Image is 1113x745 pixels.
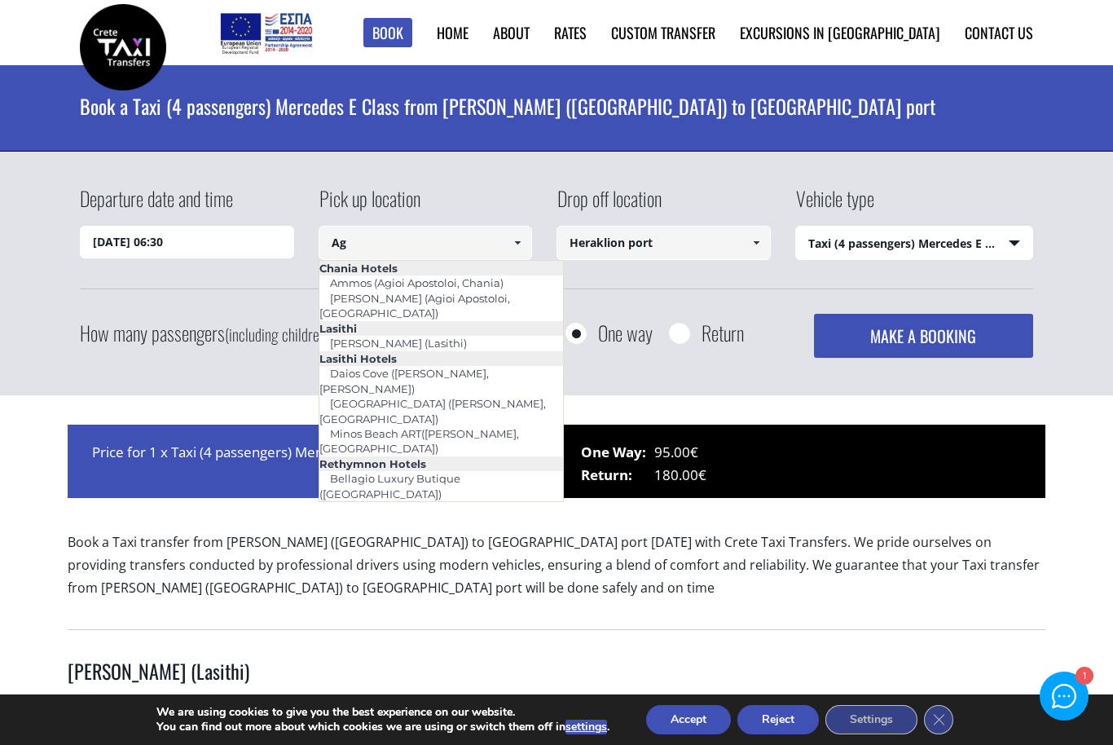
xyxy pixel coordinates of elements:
[556,184,662,226] label: Drop off location
[581,464,654,487] span: Return:
[80,4,166,90] img: Crete Taxi Transfers | Book a Taxi transfer from Agios Nikolaos (Lasithi) to Heraklion port | Cre...
[319,287,510,324] a: [PERSON_NAME] (Agioi Apostoloi, [GEOGRAPHIC_DATA])
[740,22,940,43] a: Excursions in [GEOGRAPHIC_DATA]
[156,720,609,734] p: You can find out more about which cookies we are using or switch them off in .
[319,226,533,260] input: Select pickup location
[319,351,563,366] li: Lasithi Hotels
[218,8,315,57] img: e-bannersEUERDF180X90.jpg
[437,22,469,43] a: Home
[319,456,563,471] li: Rethymnon Hotels
[319,422,519,460] a: Minos Beach ART([PERSON_NAME], [GEOGRAPHIC_DATA])
[611,22,715,43] a: Custom Transfer
[556,226,771,260] input: Select drop-off location
[156,705,609,720] p: We are using cookies to give you the best experience on our website.
[319,321,563,336] li: Lasithi
[319,362,489,399] a: Daios Cove ([PERSON_NAME], [PERSON_NAME])
[319,332,477,355] a: [PERSON_NAME] (Lasithi)
[646,705,731,734] button: Accept
[363,18,412,48] a: Book
[68,425,556,498] div: Price for 1 x Taxi (4 passengers) Mercedes E Class
[319,467,460,505] a: Bellagio Luxury Butique ([GEOGRAPHIC_DATA])
[1075,668,1092,685] div: 1
[598,323,653,343] label: One way
[319,392,546,430] a: [GEOGRAPHIC_DATA] ([PERSON_NAME], [GEOGRAPHIC_DATA])
[319,261,563,276] li: Chania Hotels
[795,184,874,226] label: Vehicle type
[80,37,166,54] a: Crete Taxi Transfers | Book a Taxi transfer from Agios Nikolaos (Lasithi) to Heraklion port | Cre...
[504,226,531,260] a: Show All Items
[319,271,514,294] a: Ammos (Agioi Apostoloi, Chania)
[225,322,330,346] small: (including children)
[80,184,233,226] label: Departure date and time
[319,184,420,226] label: Pick up location
[737,705,819,734] button: Reject
[924,705,953,734] button: Close GDPR Cookie Banner
[493,22,530,43] a: About
[565,720,607,734] button: settings
[742,226,769,260] a: Show All Items
[825,705,917,734] button: Settings
[814,314,1033,358] button: MAKE A BOOKING
[965,22,1033,43] a: Contact us
[702,323,744,343] label: Return
[68,531,1045,613] p: Book a Taxi transfer from [PERSON_NAME] ([GEOGRAPHIC_DATA]) to [GEOGRAPHIC_DATA] port [DATE] with...
[581,441,654,464] span: One Way:
[796,227,1033,261] span: Taxi (4 passengers) Mercedes E Class
[554,22,587,43] a: Rates
[556,425,1045,498] div: 95.00€ 180.00€
[68,659,1045,695] h3: [PERSON_NAME] (Lasithi)
[80,65,1033,147] h1: Book a Taxi (4 passengers) Mercedes E Class from [PERSON_NAME] ([GEOGRAPHIC_DATA]) to [GEOGRAPHIC...
[80,314,339,354] label: How many passengers ?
